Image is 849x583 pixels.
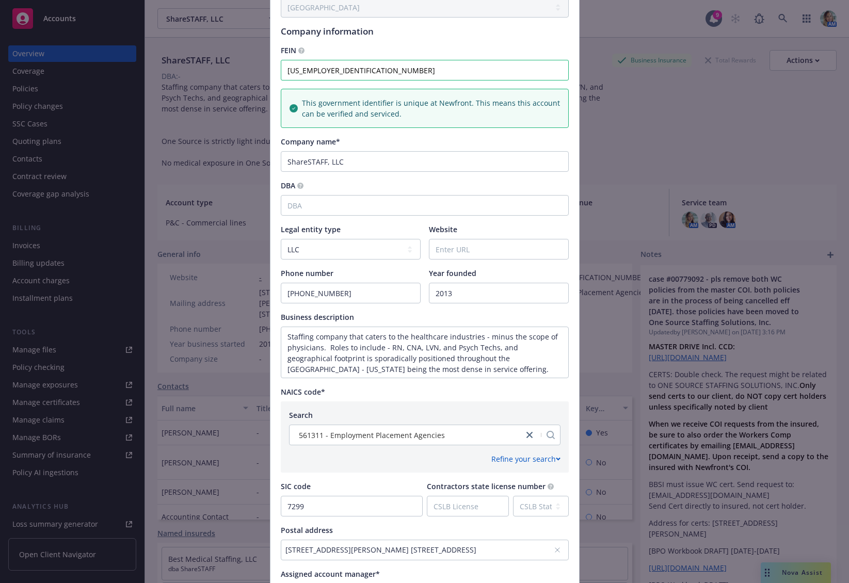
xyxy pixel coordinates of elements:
[281,387,325,397] span: NAICS code*
[285,544,554,555] div: [STREET_ADDRESS][PERSON_NAME] [STREET_ADDRESS]
[281,312,354,322] span: Business description
[281,525,333,535] span: Postal address
[429,283,568,303] input: Company foundation year
[491,454,560,464] div: Refine your search
[427,481,546,491] span: Contractors state license number
[281,195,569,216] input: DBA
[281,283,420,303] input: Enter phone number
[281,224,341,234] span: Legal entity type
[429,268,476,278] span: Year founded
[295,430,518,441] span: 561311 - Employment Placement Agencies
[281,181,295,190] span: DBA
[281,327,569,378] textarea: Enter business description
[281,481,311,491] span: SIC code
[281,45,296,55] span: FEIN
[429,224,457,234] span: Website
[302,98,560,119] span: This government identifier is unique at Newfront. This means this account can be verified and ser...
[281,569,380,579] span: Assigned account manager*
[281,496,422,516] input: SIC Code
[281,151,569,172] input: Company name
[289,410,313,420] span: Search
[429,239,568,259] input: Enter URL
[299,430,445,441] span: 561311 - Employment Placement Agencies
[281,268,333,278] span: Phone number
[281,137,340,147] span: Company name*
[281,60,569,80] input: Federal Employer Identification Number, XX-XXXXXXX
[427,496,509,516] input: CSLB License
[281,26,569,37] h1: Company information
[523,429,536,441] a: close
[281,540,569,560] button: [STREET_ADDRESS][PERSON_NAME] [STREET_ADDRESS]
